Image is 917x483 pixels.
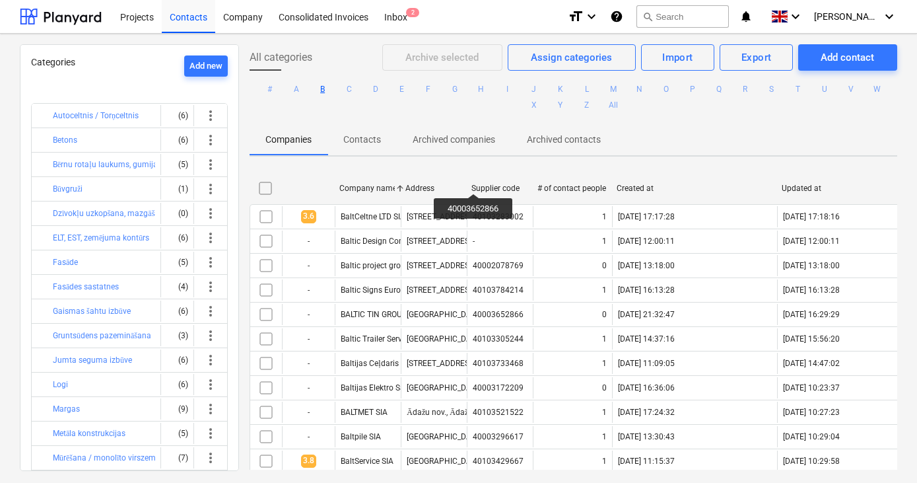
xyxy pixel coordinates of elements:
div: [DATE] 12:00:11 [783,237,840,246]
div: [STREET_ADDRESS] [407,212,476,221]
button: Margas [53,401,80,417]
button: N [632,81,648,97]
button: P [685,81,700,97]
div: [DATE] 15:56:20 [783,334,840,344]
div: Add contact [821,49,874,66]
div: BALTIC TIN GROUP SIA [341,310,421,319]
span: more_vert [203,377,219,392]
button: Q [711,81,727,97]
div: Baltic Trailer Service SIA [341,334,426,344]
i: format_size [568,9,584,24]
span: more_vert [203,108,219,124]
div: [GEOGRAPHIC_DATA], [STREET_ADDRESS] [407,334,555,344]
span: search [642,11,653,22]
div: 1 [602,285,607,295]
div: 40003172209 [473,383,524,392]
div: [GEOGRAPHIC_DATA], Čiekurkalna 4. šķērslīnija 15 - 3, LV-1026 [407,310,627,320]
div: [DATE] 11:09:05 [618,359,675,368]
div: 40003296617 [473,432,524,441]
button: Fasāde [53,254,78,270]
div: [DATE] 11:15:37 [618,457,675,466]
div: (7) [166,447,188,468]
div: [DATE] 17:18:16 [783,212,840,221]
div: - [282,304,335,325]
div: (9) [166,398,188,420]
button: B [315,81,331,97]
div: [DATE] 16:36:06 [618,383,675,392]
button: Fasādes sastatnes [53,279,119,295]
div: (5) [166,154,188,175]
div: - [473,237,475,246]
div: [DATE] 13:18:00 [783,261,840,270]
div: 40103429667 [473,457,524,466]
div: # of contact people [537,184,606,193]
button: Mūrēšana / monolīto virszemes stāvu izbūve [53,450,209,466]
button: Jumta seguma izbūve [53,352,132,368]
button: # [262,81,278,97]
div: Ādažu nov., Ādažu pag., Atari, [STREET_ADDRESS] [407,408,584,418]
div: BALTMET SIA [341,408,388,417]
div: Baltijas Elektro Sabiedrība SIA [341,383,448,393]
div: 1 [602,334,607,344]
div: (0) [166,203,188,224]
button: Metāla konstrukcijas [53,426,125,441]
div: - [282,231,335,252]
div: 1 [602,432,607,441]
div: [DATE] 17:17:28 [618,212,675,221]
div: 1 [602,408,607,417]
span: more_vert [203,426,219,441]
span: more_vert [203,205,219,221]
div: 1 [602,237,607,246]
span: more_vert [203,181,219,197]
div: [DATE] 16:13:28 [618,285,675,295]
p: Contacts [343,133,381,147]
button: Export [720,44,793,71]
button: U [817,81,832,97]
div: Import [662,49,693,66]
button: F [421,81,436,97]
div: [DATE] 13:30:43 [618,432,675,441]
div: 0 [602,310,607,319]
div: (6) [166,130,188,151]
button: ELT, EST, zemējuma kontūrs [53,230,149,246]
div: Address [405,184,461,193]
div: 40103784214 [473,285,524,295]
div: Baltic Signs Europe, SIA [341,285,425,295]
div: (3) [166,325,188,346]
div: (4) [166,276,188,297]
button: Gruntsūdens pazemināšana [53,328,151,344]
button: T [790,81,806,97]
div: [DATE] 13:18:00 [618,261,675,270]
button: Logi [53,377,68,392]
button: Betons [53,132,77,148]
div: [STREET_ADDRESS] [407,237,476,246]
span: more_vert [203,157,219,172]
div: Assign categories [531,49,612,66]
div: (5) [166,252,188,273]
button: J [526,81,542,97]
div: Baltic Design Consultants SIA [341,237,446,246]
button: A [289,81,304,97]
button: K [553,81,568,97]
i: notifications [739,9,753,24]
div: - [282,426,335,447]
div: [DATE] 21:32:47 [618,310,675,319]
i: keyboard_arrow_down [881,9,897,24]
div: (1) [166,178,188,200]
button: R [737,81,753,97]
button: Gaismas šahtu izbūve [53,303,131,319]
button: Z [579,97,595,113]
p: Archived companies [413,133,495,147]
button: W [869,81,885,97]
div: [STREET_ADDRESS] [407,359,476,368]
span: more_vert [203,254,219,270]
div: [DATE] 14:47:02 [783,359,840,368]
span: 2 [406,8,419,17]
div: - [282,328,335,350]
div: 40103305244 [473,334,524,344]
button: L [579,81,595,97]
button: Import [641,44,715,71]
div: 0 [602,261,607,270]
div: (5) [166,423,188,444]
i: keyboard_arrow_down [584,9,599,24]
